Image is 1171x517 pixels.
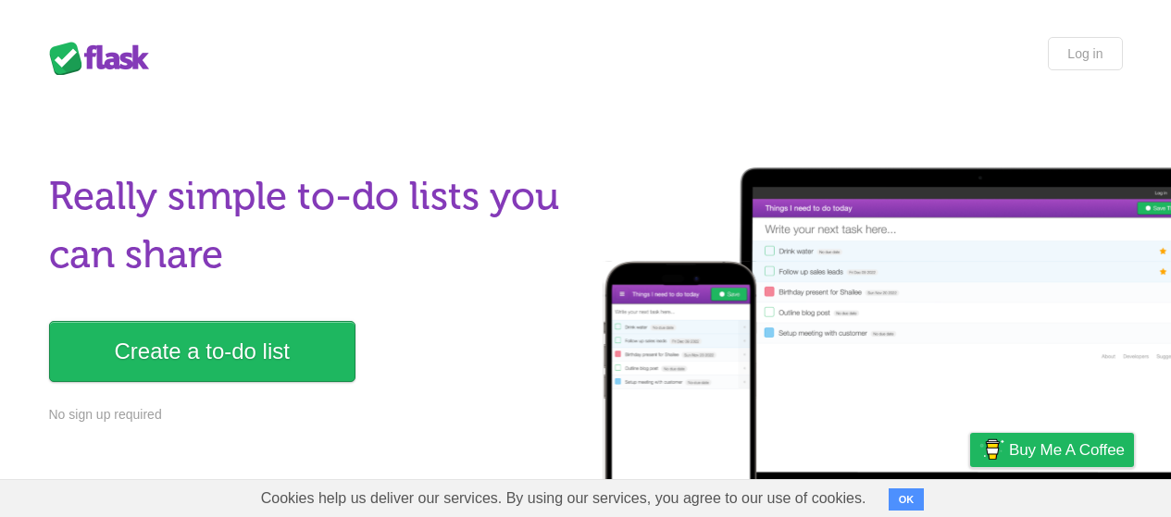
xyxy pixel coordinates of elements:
a: Buy me a coffee [970,433,1134,467]
p: No sign up required [49,405,575,425]
a: Create a to-do list [49,321,355,382]
span: Cookies help us deliver our services. By using our services, you agree to our use of cookies. [243,480,885,517]
h1: Really simple to-do lists you can share [49,167,575,284]
a: Log in [1048,37,1122,70]
button: OK [889,488,925,511]
span: Buy me a coffee [1009,434,1125,466]
img: Buy me a coffee [979,434,1004,465]
div: Flask Lists [49,42,160,75]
